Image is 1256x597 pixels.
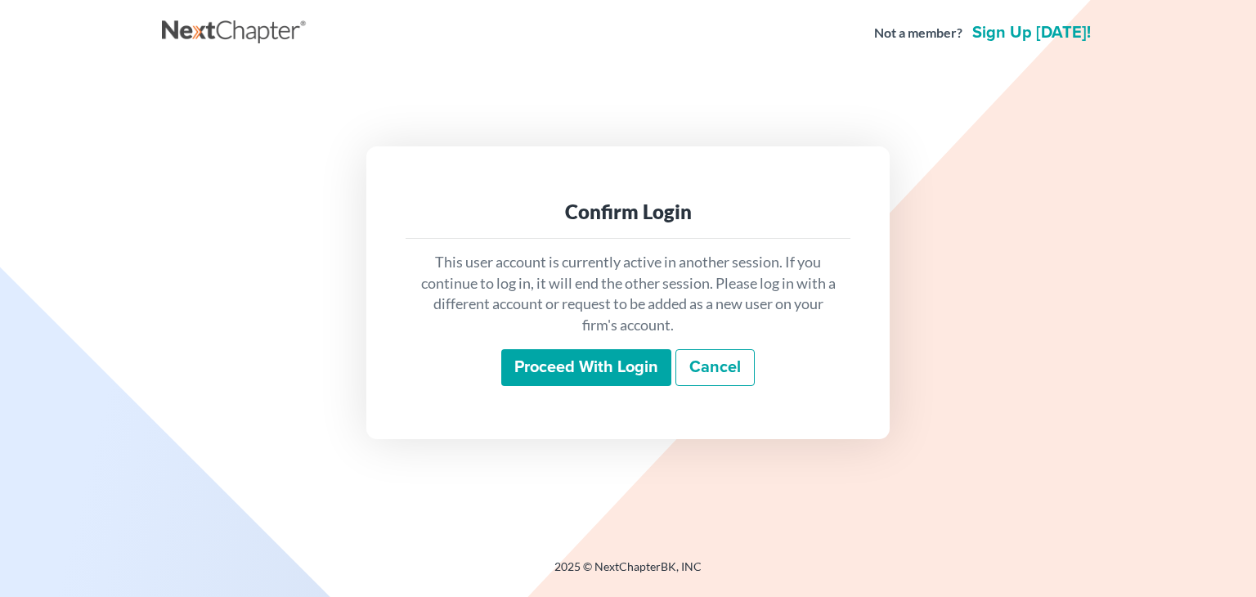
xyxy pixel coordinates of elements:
strong: Not a member? [874,24,962,43]
div: 2025 © NextChapterBK, INC [162,559,1094,588]
input: Proceed with login [501,349,671,387]
div: Confirm Login [419,199,837,225]
p: This user account is currently active in another session. If you continue to log in, it will end ... [419,252,837,336]
a: Sign up [DATE]! [969,25,1094,41]
a: Cancel [675,349,755,387]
